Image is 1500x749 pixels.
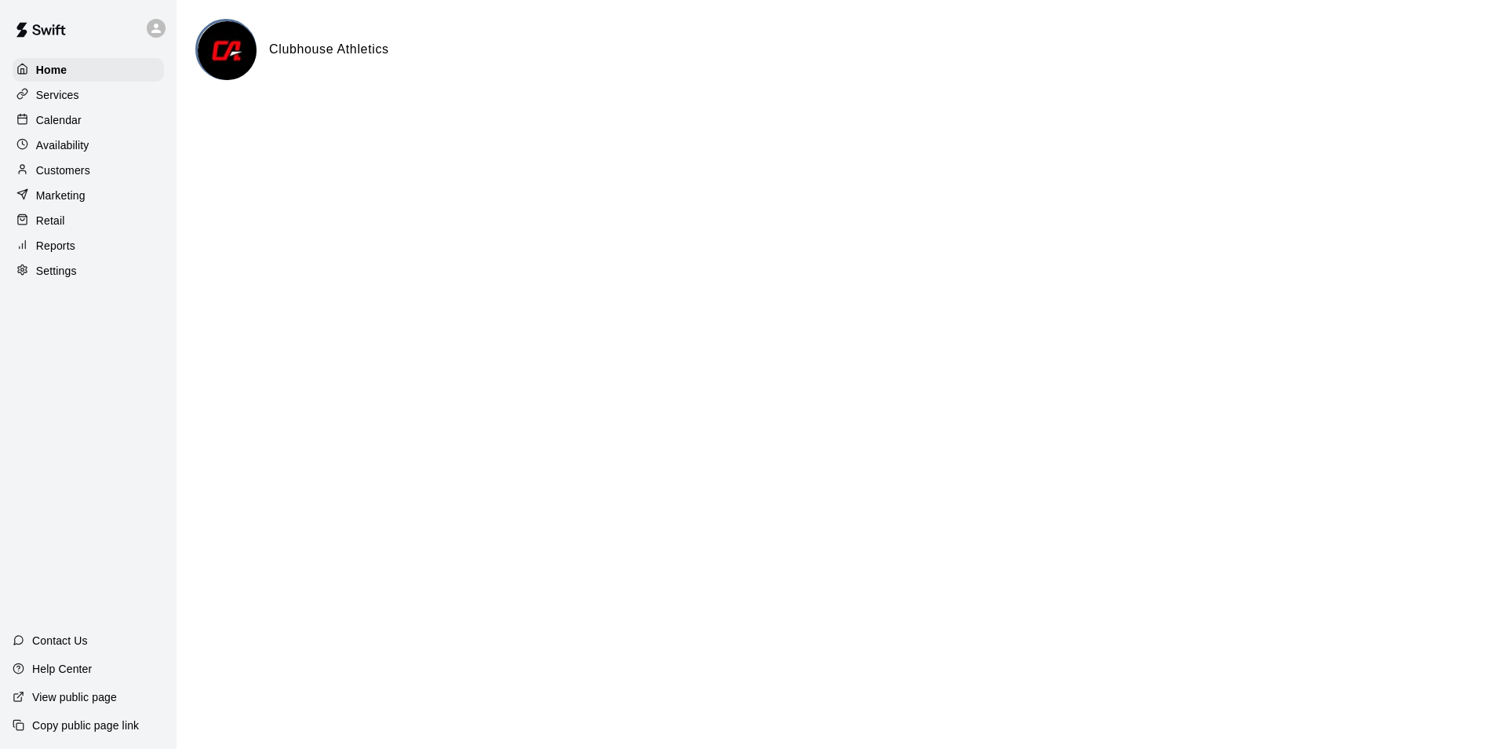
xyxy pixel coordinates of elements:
a: Calendar [13,108,164,132]
p: Home [36,62,67,78]
p: Retail [36,213,65,228]
h6: Clubhouse Athletics [269,39,389,60]
p: Reports [36,238,75,254]
p: Availability [36,137,89,153]
p: Help Center [32,661,92,677]
p: Marketing [36,188,86,203]
a: Reports [13,234,164,258]
a: Services [13,83,164,107]
a: Availability [13,133,164,157]
img: Clubhouse Athletics logo [198,21,257,80]
a: Customers [13,159,164,182]
a: Marketing [13,184,164,207]
p: Copy public page link [32,718,139,733]
p: Customers [36,163,90,178]
p: Services [36,87,79,103]
a: Settings [13,259,164,283]
p: View public page [32,689,117,705]
a: Home [13,58,164,82]
p: Contact Us [32,633,88,649]
p: Calendar [36,112,82,128]
a: Retail [13,209,164,232]
p: Settings [36,263,77,279]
